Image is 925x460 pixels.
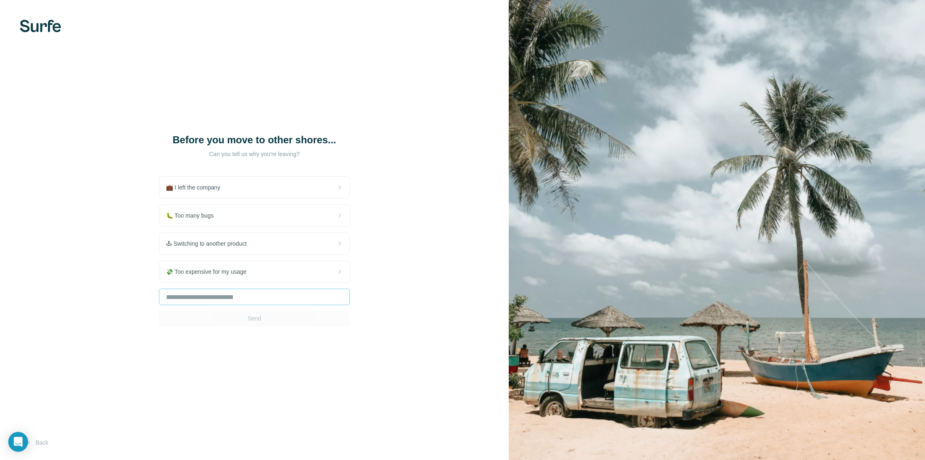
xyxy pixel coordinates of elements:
span: 🐛 Too many bugs [166,211,221,220]
button: Back [20,435,54,450]
span: 💼 I left the company [166,183,227,192]
span: 🕹 Switching to another product [166,239,253,248]
div: Open Intercom Messenger [8,432,28,452]
img: Surfe's logo [20,20,61,32]
p: Can you tell us why you're leaving? [172,150,337,158]
h1: Before you move to other shores... [172,133,337,147]
span: 💸 Too expensive for my usage [166,268,253,276]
